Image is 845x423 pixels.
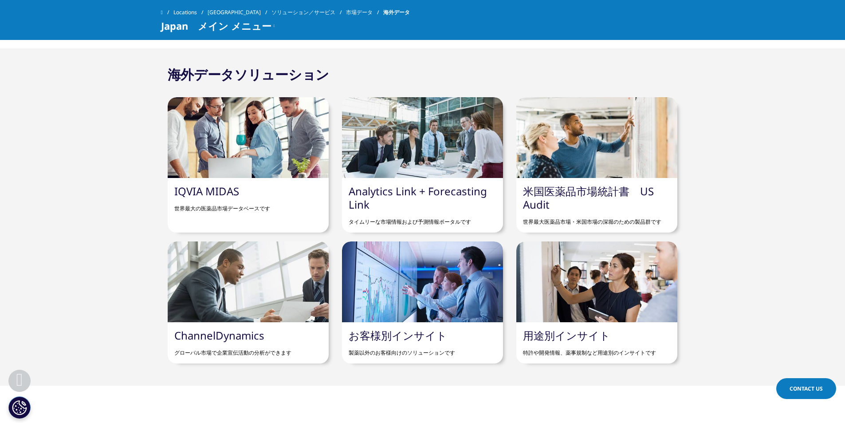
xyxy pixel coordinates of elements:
[271,4,346,20] a: ソリューション／サービス
[349,184,487,212] a: Analytics Link + Forecasting Link
[346,4,383,20] a: 市場データ
[174,198,322,213] p: 世界最大の医薬品市場データベースです
[173,4,208,20] a: Locations
[383,4,410,20] span: 海外データ
[349,211,496,226] p: タイムリーな市場情報および予測情報ポータルです
[8,396,31,419] button: Cookie 設定
[523,342,671,357] p: 特許や開発情報、薬事規制など用途別のインサイトです
[161,20,271,31] span: Japan メイン メニュー
[208,4,271,20] a: [GEOGRAPHIC_DATA]
[349,342,496,357] p: 製薬以外のお客様向けのソリューションです
[776,378,836,399] a: Contact Us
[174,328,264,343] a: ChannelDynamics
[174,184,239,198] a: IQVIA MIDAS
[523,211,671,226] p: 世界最大医薬品市場・米国市場の深堀のための製品群です
[349,328,447,343] a: お客様別インサイト
[790,385,823,392] span: Contact Us
[168,66,329,83] h2: 海外データソリューション
[523,328,610,343] a: 用途別インサイト
[523,184,654,212] a: 米国医薬品市場統計書 US Audit
[174,342,322,357] p: グローバル市場で企業宣伝活動の分析ができます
